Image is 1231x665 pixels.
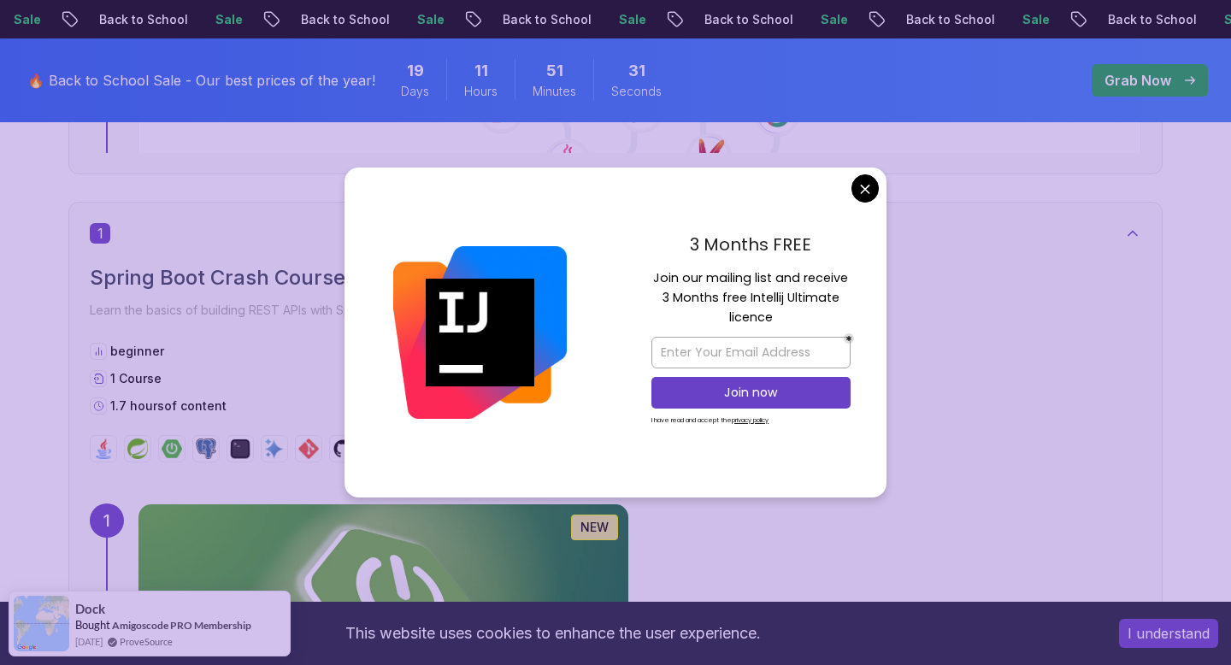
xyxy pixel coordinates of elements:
[110,343,164,360] p: beginner
[14,596,69,651] img: provesource social proof notification image
[892,11,1009,28] p: Back to School
[1094,11,1210,28] p: Back to School
[90,223,110,244] span: 1
[546,59,563,83] span: 51 Minutes
[403,11,458,28] p: Sale
[75,618,110,632] span: Bought
[93,438,114,459] img: java logo
[401,83,429,100] span: Days
[202,11,256,28] p: Sale
[13,615,1093,652] div: This website uses cookies to enhance the user experience.
[407,59,424,83] span: 19 Days
[1009,11,1063,28] p: Sale
[533,83,576,100] span: Minutes
[196,438,216,459] img: postgres logo
[691,11,807,28] p: Back to School
[464,83,498,100] span: Hours
[162,438,182,459] img: spring-boot logo
[298,438,319,459] img: git logo
[90,264,1141,291] h2: Spring Boot Crash Course
[287,11,403,28] p: Back to School
[333,438,353,459] img: github logo
[474,59,488,83] span: 11 Hours
[230,438,250,459] img: terminal logo
[110,397,227,415] p: 1.7 hours of content
[75,602,105,616] span: Dock
[628,59,645,83] span: 31 Seconds
[120,634,173,649] a: ProveSource
[75,634,103,649] span: [DATE]
[611,83,662,100] span: Seconds
[90,503,124,538] div: 1
[1104,70,1171,91] p: Grab Now
[489,11,605,28] p: Back to School
[90,298,1141,322] p: Learn the basics of building REST APIs with Spring Boot
[112,619,251,632] a: Amigoscode PRO Membership
[85,11,202,28] p: Back to School
[605,11,660,28] p: Sale
[110,371,162,385] span: 1 Course
[127,438,148,459] img: spring logo
[27,70,375,91] p: 🔥 Back to School Sale - Our best prices of the year!
[807,11,862,28] p: Sale
[580,519,609,536] p: NEW
[1119,619,1218,648] button: Accept cookies
[264,438,285,459] img: ai logo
